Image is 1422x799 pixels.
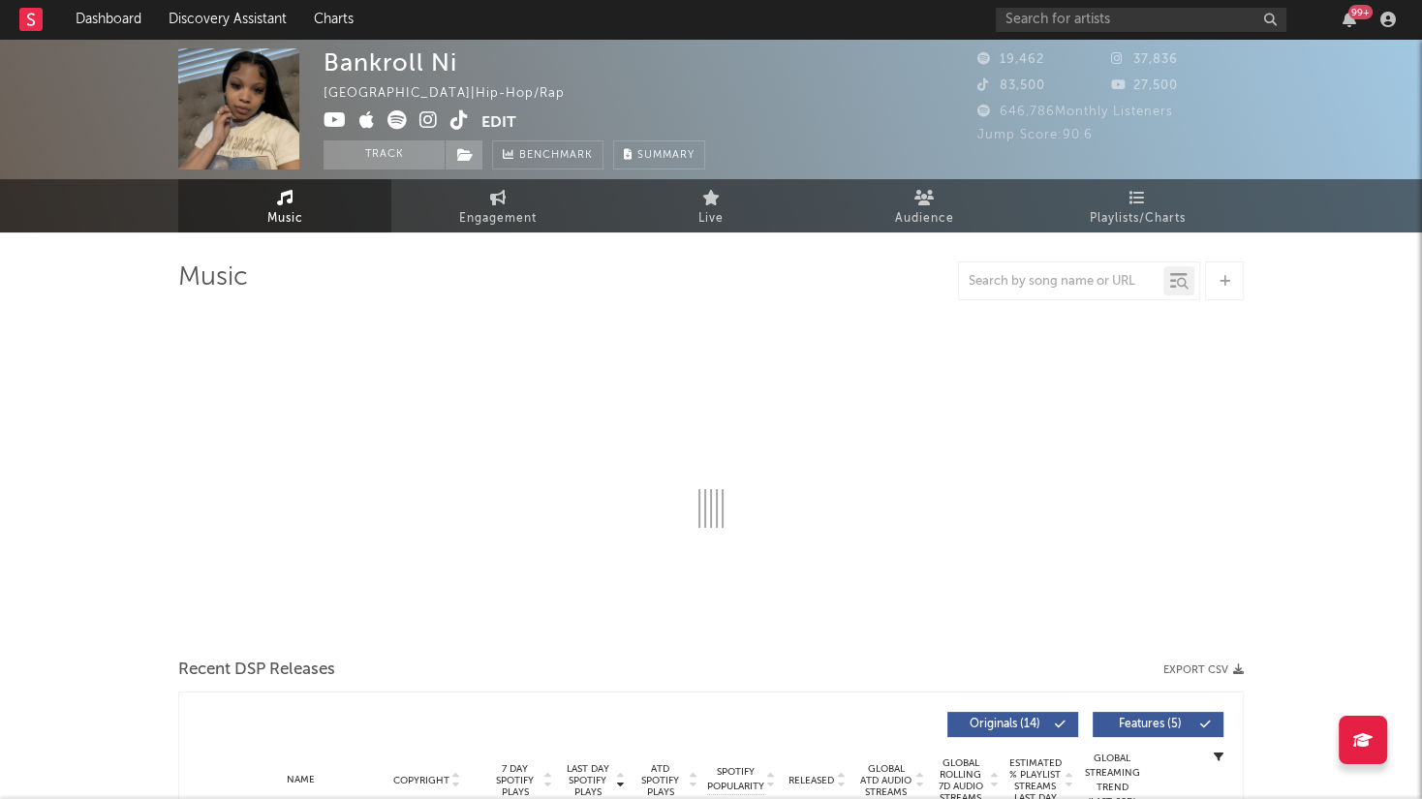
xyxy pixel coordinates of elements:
[1111,53,1178,66] span: 37,836
[698,207,724,230] span: Live
[960,719,1049,730] span: Originals ( 14 )
[947,712,1078,737] button: Originals(14)
[1163,664,1244,676] button: Export CSV
[492,140,603,169] a: Benchmark
[178,659,335,682] span: Recent DSP Releases
[1343,12,1356,27] button: 99+
[481,110,516,135] button: Edit
[1105,719,1194,730] span: Features ( 5 )
[392,775,448,786] span: Copyright
[562,763,613,798] span: Last Day Spotify Plays
[637,150,695,161] span: Summary
[1031,179,1244,232] a: Playlists/Charts
[1348,5,1373,19] div: 99 +
[178,179,391,232] a: Music
[237,773,364,787] div: Name
[324,48,457,77] div: Bankroll Ni
[324,82,587,106] div: [GEOGRAPHIC_DATA] | Hip-Hop/Rap
[859,763,912,798] span: Global ATD Audio Streams
[818,179,1031,232] a: Audience
[519,144,593,168] span: Benchmark
[489,763,541,798] span: 7 Day Spotify Plays
[977,106,1173,118] span: 646,786 Monthly Listeners
[996,8,1286,32] input: Search for artists
[604,179,818,232] a: Live
[788,775,834,786] span: Released
[1111,79,1178,92] span: 27,500
[459,207,537,230] span: Engagement
[391,179,604,232] a: Engagement
[1093,712,1223,737] button: Features(5)
[707,765,764,794] span: Spotify Popularity
[634,763,686,798] span: ATD Spotify Plays
[959,274,1163,290] input: Search by song name or URL
[895,207,954,230] span: Audience
[1090,207,1186,230] span: Playlists/Charts
[324,140,445,169] button: Track
[267,207,303,230] span: Music
[977,129,1093,141] span: Jump Score: 90.6
[613,140,705,169] button: Summary
[977,79,1045,92] span: 83,500
[977,53,1044,66] span: 19,462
